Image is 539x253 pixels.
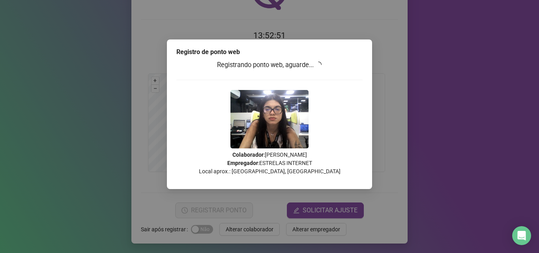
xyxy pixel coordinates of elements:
strong: Colaborador [232,152,264,158]
span: loading [315,62,322,68]
p: : [PERSON_NAME] : ESTRELAS INTERNET Local aprox.: [GEOGRAPHIC_DATA], [GEOGRAPHIC_DATA] [176,151,363,176]
div: Open Intercom Messenger [512,226,531,245]
strong: Empregador [227,160,258,166]
div: Registro de ponto web [176,47,363,57]
h3: Registrando ponto web, aguarde... [176,60,363,70]
img: 2Q== [230,90,309,148]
